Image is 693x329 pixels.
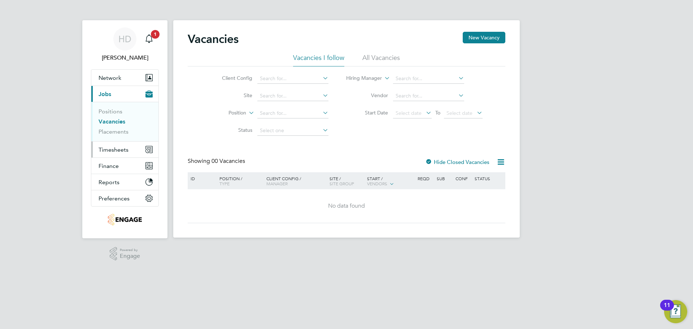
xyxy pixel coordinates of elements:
[328,172,366,190] div: Site /
[425,159,489,165] label: Hide Closed Vacancies
[91,70,158,86] button: Network
[346,109,388,116] label: Start Date
[664,305,670,315] div: 11
[91,190,158,206] button: Preferences
[99,146,128,153] span: Timesheets
[99,108,122,115] a: Positions
[151,30,160,39] span: 1
[211,127,252,133] label: Status
[99,195,130,202] span: Preferences
[293,53,344,66] li: Vacancies I follow
[257,91,328,101] input: Search for...
[393,91,464,101] input: Search for...
[91,53,159,62] span: Holly Dunnage
[362,53,400,66] li: All Vacancies
[91,142,158,157] button: Timesheets
[393,74,464,84] input: Search for...
[188,32,239,46] h2: Vacancies
[118,34,131,44] span: HD
[219,181,230,186] span: Type
[446,110,472,116] span: Select date
[142,27,156,51] a: 1
[265,172,328,190] div: Client Config /
[108,214,141,225] img: tribuildsolutions-logo-retina.png
[435,172,454,185] div: Sub
[91,102,158,141] div: Jobs
[99,74,121,81] span: Network
[99,163,119,169] span: Finance
[110,247,140,261] a: Powered byEngage
[433,108,443,117] span: To
[365,172,416,190] div: Start /
[346,92,388,99] label: Vendor
[257,126,328,136] input: Select one
[396,110,422,116] span: Select date
[205,109,246,117] label: Position
[257,108,328,118] input: Search for...
[188,157,247,165] div: Showing
[266,181,288,186] span: Manager
[416,172,435,185] div: Reqd
[664,300,687,323] button: Open Resource Center, 11 new notifications
[463,32,505,43] button: New Vacancy
[189,202,504,210] div: No data found
[91,174,158,190] button: Reports
[214,172,265,190] div: Position /
[211,92,252,99] label: Site
[99,118,125,125] a: Vacancies
[367,181,387,186] span: Vendors
[189,172,214,185] div: ID
[330,181,354,186] span: Site Group
[257,74,328,84] input: Search for...
[99,128,128,135] a: Placements
[91,214,159,225] a: Go to home page
[82,20,167,238] nav: Main navigation
[473,172,504,185] div: Status
[340,75,382,82] label: Hiring Manager
[99,91,111,98] span: Jobs
[120,253,140,259] span: Engage
[99,179,119,186] span: Reports
[212,157,245,165] span: 00 Vacancies
[211,75,252,81] label: Client Config
[91,86,158,102] button: Jobs
[91,27,159,62] a: HD[PERSON_NAME]
[120,247,140,253] span: Powered by
[454,172,472,185] div: Conf
[91,158,158,174] button: Finance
